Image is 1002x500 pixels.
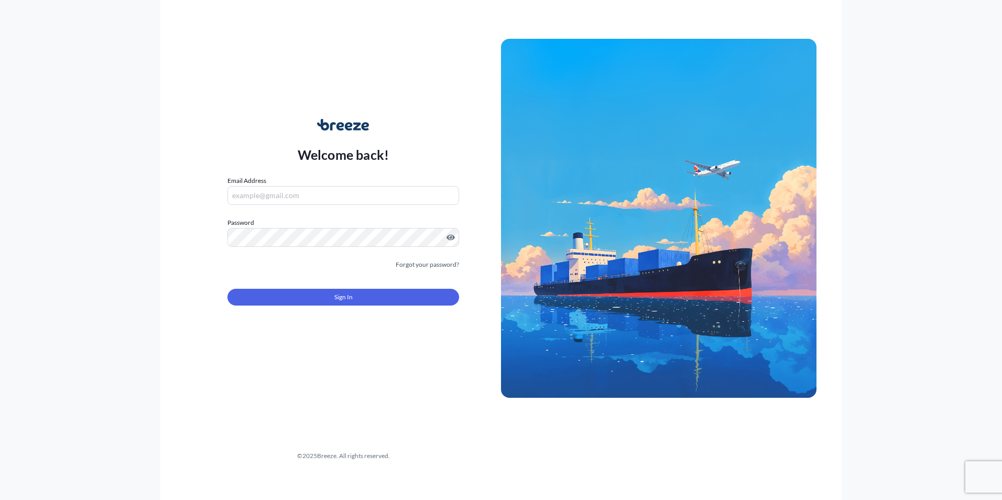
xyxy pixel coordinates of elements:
button: Show password [446,233,455,242]
button: Sign In [227,289,459,306]
span: Sign In [334,292,353,302]
input: example@gmail.com [227,186,459,205]
div: © 2025 Breeze. All rights reserved. [186,451,501,461]
label: Email Address [227,176,266,186]
label: Password [227,218,459,228]
img: Ship illustration [501,39,816,397]
p: Welcome back! [298,146,389,163]
a: Forgot your password? [396,259,459,270]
